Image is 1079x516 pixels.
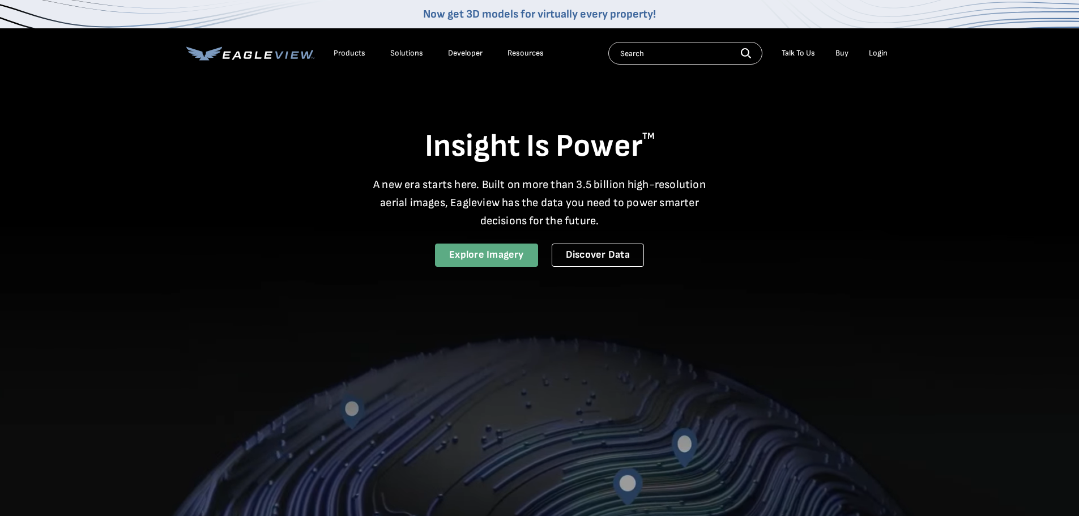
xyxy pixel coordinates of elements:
a: Developer [448,48,483,58]
sup: TM [642,131,655,142]
a: Now get 3D models for virtually every property! [423,7,656,21]
h1: Insight Is Power [186,127,893,167]
a: Buy [835,48,848,58]
a: Explore Imagery [435,244,538,267]
div: Login [869,48,888,58]
div: Solutions [390,48,423,58]
input: Search [608,42,762,65]
div: Talk To Us [782,48,815,58]
div: Products [334,48,365,58]
div: Resources [507,48,544,58]
a: Discover Data [552,244,644,267]
p: A new era starts here. Built on more than 3.5 billion high-resolution aerial images, Eagleview ha... [366,176,713,230]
